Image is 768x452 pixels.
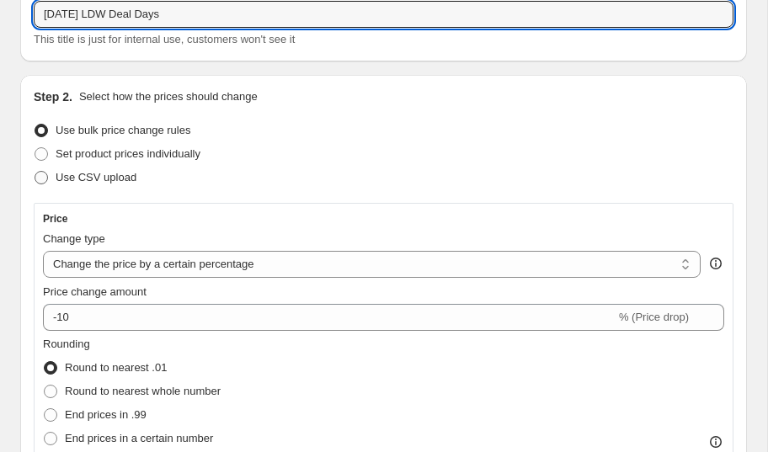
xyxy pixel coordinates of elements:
div: help [707,255,724,272]
span: % (Price drop) [619,311,689,323]
span: Round to nearest whole number [65,385,221,397]
span: Rounding [43,338,90,350]
span: Change type [43,232,105,245]
span: This title is just for internal use, customers won't see it [34,33,295,45]
span: Price change amount [43,285,147,298]
span: Round to nearest .01 [65,361,167,374]
span: Use CSV upload [56,171,136,183]
span: Set product prices individually [56,147,200,160]
p: Select how the prices should change [79,88,258,105]
span: End prices in a certain number [65,432,213,444]
h2: Step 2. [34,88,72,105]
input: -15 [43,304,616,331]
span: End prices in .99 [65,408,147,421]
h3: Price [43,212,67,226]
span: Use bulk price change rules [56,124,190,136]
input: 30% off holiday sale [34,1,733,28]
